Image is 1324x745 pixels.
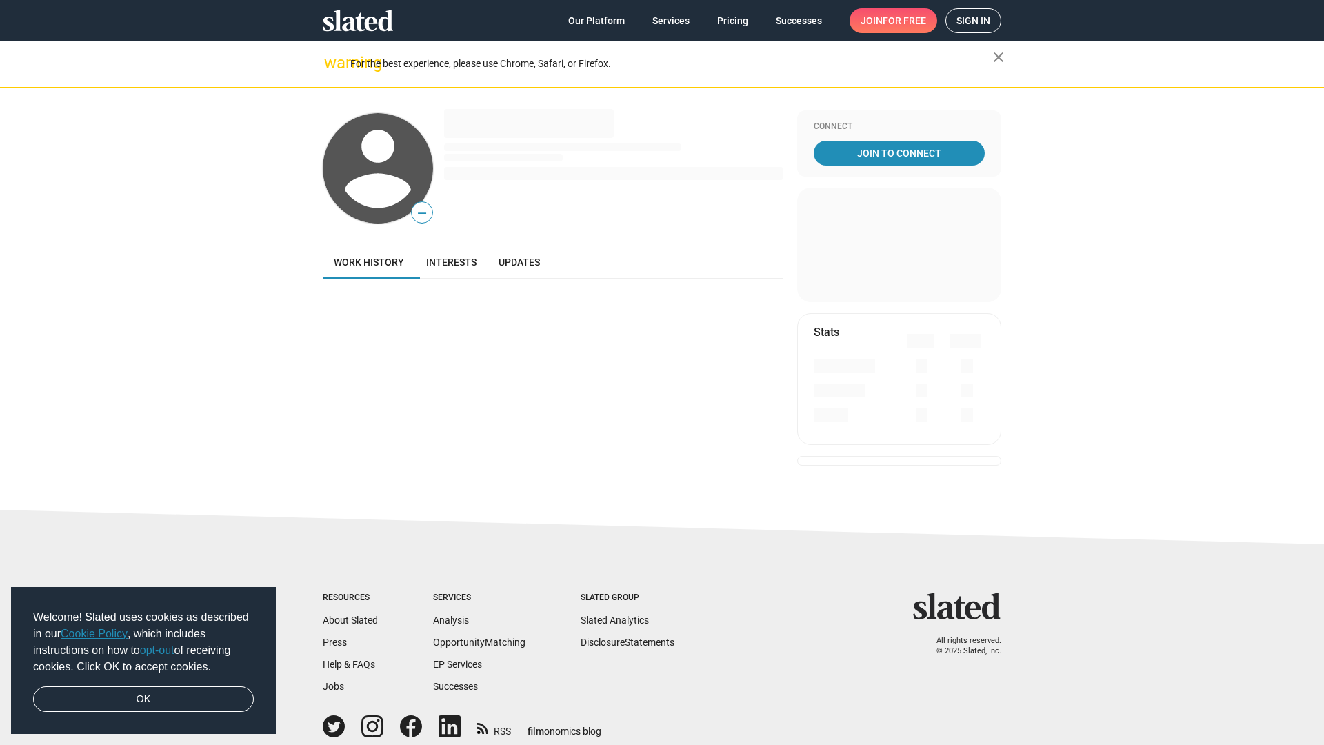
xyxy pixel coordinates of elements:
[350,54,993,73] div: For the best experience, please use Chrome, Safari, or Firefox.
[426,257,477,268] span: Interests
[433,637,525,648] a: OpportunityMatching
[323,615,378,626] a: About Slated
[433,615,469,626] a: Analysis
[883,8,926,33] span: for free
[433,659,482,670] a: EP Services
[990,49,1007,66] mat-icon: close
[568,8,625,33] span: Our Platform
[412,204,432,222] span: —
[814,121,985,132] div: Connect
[324,54,341,71] mat-icon: warning
[11,587,276,735] div: cookieconsent
[499,257,540,268] span: Updates
[140,644,174,656] a: opt-out
[776,8,822,33] span: Successes
[415,246,488,279] a: Interests
[557,8,636,33] a: Our Platform
[477,717,511,738] a: RSS
[641,8,701,33] a: Services
[488,246,551,279] a: Updates
[323,593,378,604] div: Resources
[33,609,254,675] span: Welcome! Slated uses cookies as described in our , which includes instructions on how to of recei...
[581,615,649,626] a: Slated Analytics
[765,8,833,33] a: Successes
[61,628,128,639] a: Cookie Policy
[323,681,344,692] a: Jobs
[816,141,982,166] span: Join To Connect
[323,659,375,670] a: Help & FAQs
[581,637,674,648] a: DisclosureStatements
[861,8,926,33] span: Join
[814,141,985,166] a: Join To Connect
[581,593,674,604] div: Slated Group
[706,8,759,33] a: Pricing
[945,8,1001,33] a: Sign in
[334,257,404,268] span: Work history
[323,637,347,648] a: Press
[814,325,839,339] mat-card-title: Stats
[33,686,254,713] a: dismiss cookie message
[956,9,990,32] span: Sign in
[323,246,415,279] a: Work history
[528,714,601,738] a: filmonomics blog
[717,8,748,33] span: Pricing
[528,726,544,737] span: film
[922,636,1001,656] p: All rights reserved. © 2025 Slated, Inc.
[433,593,525,604] div: Services
[850,8,937,33] a: Joinfor free
[433,681,478,692] a: Successes
[652,8,690,33] span: Services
